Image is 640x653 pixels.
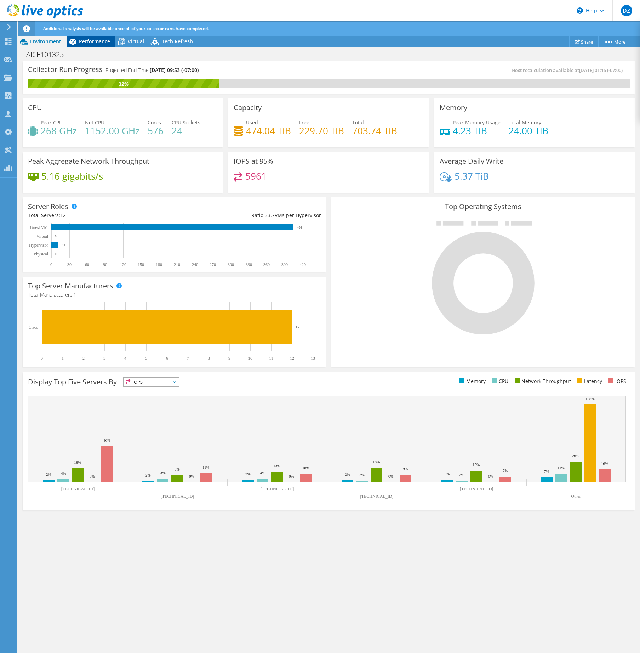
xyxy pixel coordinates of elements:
text: 6 [166,356,168,361]
text: 4% [260,471,265,475]
text: 180 [156,262,162,267]
h3: Average Daily Write [440,157,503,165]
text: Hypervisor [29,243,48,248]
h4: 474.04 TiB [246,127,291,135]
text: Physical [34,252,48,257]
text: [TECHNICAL_ID] [161,494,194,499]
text: 18% [373,460,380,464]
span: Performance [79,38,110,45]
span: Free [299,119,309,126]
text: 3% [445,472,450,476]
div: Total Servers: [28,212,175,219]
span: [DATE] 01:15 (-07:00) [579,67,623,73]
text: 11% [202,465,210,469]
text: 11% [558,466,565,470]
h3: Server Roles [28,203,68,210]
text: 1 [62,356,64,361]
text: Cisco [29,325,38,330]
span: CPU Sockets [172,119,200,126]
span: 12 [60,212,66,219]
h4: 576 [148,127,164,135]
text: 4% [160,471,166,475]
text: 9% [403,467,408,471]
span: Next recalculation available at [512,67,626,73]
li: IOPS [607,377,626,385]
h4: 703.74 TiB [352,127,397,135]
h3: Capacity [234,104,262,112]
h4: 24 [172,127,200,135]
span: [DATE] 09:53 (-07:00) [150,67,199,73]
li: Latency [576,377,602,385]
text: 300 [228,262,234,267]
span: Environment [30,38,61,45]
li: Network Throughput [513,377,571,385]
text: 2% [459,473,464,477]
text: 7 [187,356,189,361]
h4: 4.23 TiB [453,127,501,135]
text: 120 [120,262,126,267]
span: Net CPU [85,119,104,126]
text: 2% [359,473,365,477]
text: 9% [175,467,180,471]
span: Used [246,119,258,126]
h1: AICE101325 [23,51,75,58]
text: 2% [46,472,51,477]
text: 0% [289,474,294,478]
text: 0% [189,474,194,478]
text: Guest VM [30,225,48,230]
text: 5 [145,356,147,361]
text: 7% [544,469,549,473]
text: [TECHNICAL_ID] [460,486,493,491]
h3: Peak Aggregate Network Throughput [28,157,149,165]
span: IOPS [124,378,179,386]
h4: Projected End Time: [105,66,199,74]
text: Other [571,494,581,499]
text: 9 [228,356,230,361]
h4: Total Manufacturers: [28,291,321,299]
text: 16% [601,461,608,466]
text: 13% [273,463,280,468]
text: 100% [585,397,595,401]
a: More [598,36,631,47]
li: CPU [490,377,508,385]
text: 13 [311,356,315,361]
text: 330 [246,262,252,267]
text: 240 [192,262,198,267]
text: 7% [503,468,508,473]
span: Total Memory [509,119,541,126]
span: Peak CPU [41,119,63,126]
text: 4% [61,471,66,475]
text: 270 [210,262,216,267]
text: 12 [290,356,294,361]
text: [TECHNICAL_ID] [261,486,294,491]
li: Memory [458,377,486,385]
text: 90 [103,262,107,267]
text: 2% [145,473,151,477]
text: 3% [245,472,251,476]
text: 0% [488,474,493,478]
text: 2% [345,472,350,477]
text: 15% [473,462,480,467]
text: 10% [302,466,309,470]
span: Additional analysis will be available once all of your collector runs have completed. [43,26,209,32]
text: 0 [41,356,43,361]
text: 0% [90,474,95,478]
text: 60 [85,262,89,267]
span: DZ [621,5,632,16]
a: Share [569,36,599,47]
text: 46% [103,438,110,443]
text: 0 [55,235,57,238]
span: Cores [148,119,161,126]
text: 420 [299,262,306,267]
text: 360 [263,262,270,267]
text: 8 [208,356,210,361]
h4: 5.16 gigabits/s [41,172,103,180]
text: [TECHNICAL_ID] [360,494,394,499]
text: 0% [388,474,394,478]
span: Virtual [128,38,144,45]
h4: 24.00 TiB [509,127,548,135]
span: 33.7 [265,212,275,219]
text: 0 [50,262,52,267]
text: 11 [269,356,273,361]
text: [TECHNICAL_ID] [61,486,95,491]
